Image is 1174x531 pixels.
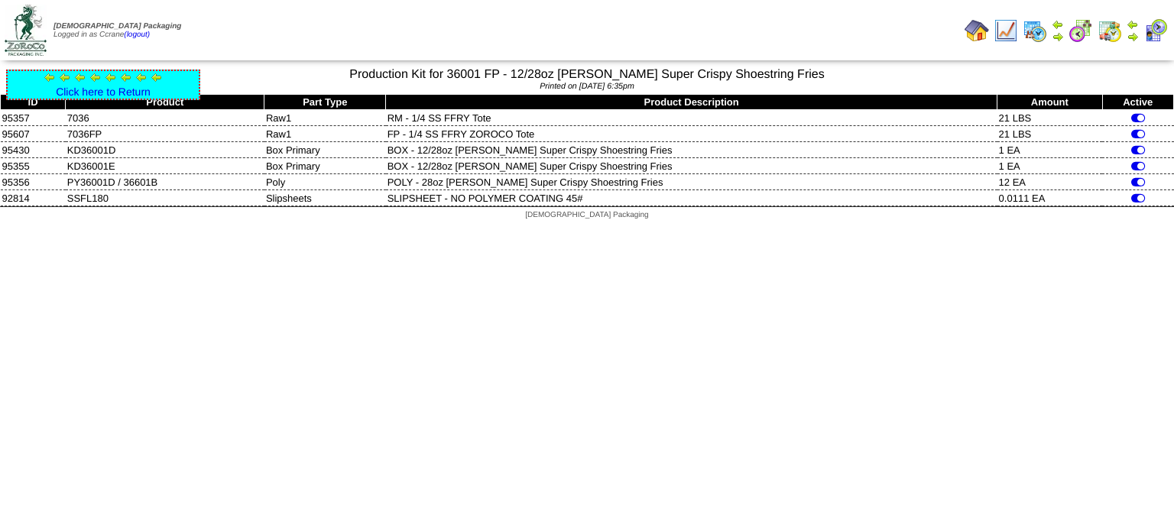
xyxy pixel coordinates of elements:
[66,142,264,158] td: KD36001D
[105,71,117,83] img: arrowleft.gif
[997,110,1102,126] td: 21 LBS
[66,158,264,174] td: KD36001E
[1,190,66,206] td: 92814
[386,190,997,206] td: SLIPSHEET - NO POLYMER COATING 45#
[264,174,386,190] td: Poly
[1052,18,1064,31] img: arrowleft.gif
[1,95,66,110] th: ID
[5,5,47,56] img: zoroco-logo-small.webp
[151,71,163,83] img: arrowleft.gif
[997,158,1102,174] td: 1 EA
[66,126,264,142] td: 7036FP
[1102,95,1174,110] th: Active
[66,190,264,206] td: SSFL180
[997,142,1102,158] td: 1 EA
[1,142,66,158] td: 95430
[386,174,997,190] td: POLY - 28oz [PERSON_NAME] Super Crispy Shoestring Fries
[66,95,264,110] th: Product
[120,71,132,83] img: arrowleft.gif
[1098,18,1122,43] img: calendarinout.gif
[1127,31,1139,43] img: arrowright.gif
[89,71,102,83] img: arrowleft.gif
[264,110,386,126] td: Raw1
[264,126,386,142] td: Raw1
[386,126,997,142] td: FP - 1/4 SS FFRY ZOROCO Tote
[386,142,997,158] td: BOX - 12/28oz [PERSON_NAME] Super Crispy Shoestring Fries
[1,126,66,142] td: 95607
[1052,31,1064,43] img: arrowright.gif
[997,126,1102,142] td: 21 LBS
[1069,18,1093,43] img: calendarblend.gif
[54,22,181,39] span: Logged in as Ccrane
[59,71,71,83] img: arrowleft.gif
[66,174,264,190] td: PY36001D / 36601B
[997,174,1102,190] td: 12 EA
[264,142,386,158] td: Box Primary
[264,158,386,174] td: Box Primary
[1,110,66,126] td: 95357
[1,174,66,190] td: 95356
[54,22,181,31] span: [DEMOGRAPHIC_DATA] Packaging
[386,158,997,174] td: BOX - 12/28oz [PERSON_NAME] Super Crispy Shoestring Fries
[997,190,1102,206] td: 0.0111 EA
[386,95,997,110] th: Product Description
[965,18,989,43] img: home.gif
[386,110,997,126] td: RM - 1/4 SS FFRY Tote
[56,86,151,98] a: Click here to Return
[135,71,148,83] img: arrowleft.gif
[1143,18,1168,43] img: calendarcustomer.gif
[525,211,648,219] span: [DEMOGRAPHIC_DATA] Packaging
[124,31,150,39] a: (logout)
[66,110,264,126] td: 7036
[994,18,1018,43] img: line_graph.gif
[1023,18,1047,43] img: calendarprod.gif
[264,190,386,206] td: Slipsheets
[1,158,66,174] td: 95355
[1127,18,1139,31] img: arrowleft.gif
[264,95,386,110] th: Part Type
[44,71,56,83] img: arrowleft.gif
[74,71,86,83] img: arrowleft.gif
[997,95,1102,110] th: Amount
